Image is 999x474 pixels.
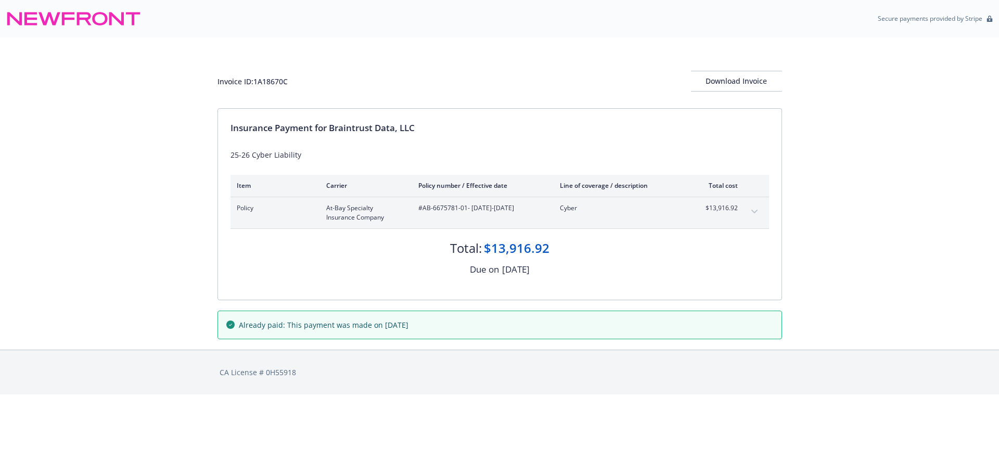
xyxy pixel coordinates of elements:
[746,203,763,220] button: expand content
[450,239,482,257] div: Total:
[691,71,782,91] div: Download Invoice
[560,181,682,190] div: Line of coverage / description
[326,181,402,190] div: Carrier
[237,181,310,190] div: Item
[230,149,769,160] div: 25-26 Cyber Liability
[230,197,769,228] div: PolicyAt-Bay Specialty Insurance Company#AB-6675781-01- [DATE]-[DATE]Cyber$13,916.92expand content
[878,14,982,23] p: Secure payments provided by Stripe
[217,76,288,87] div: Invoice ID: 1A18670C
[484,239,549,257] div: $13,916.92
[560,203,682,213] span: Cyber
[326,203,402,222] span: At-Bay Specialty Insurance Company
[699,181,738,190] div: Total cost
[470,263,499,276] div: Due on
[220,367,780,378] div: CA License # 0H55918
[418,203,543,213] span: #AB-6675781-01 - [DATE]-[DATE]
[239,319,408,330] span: Already paid: This payment was made on [DATE]
[502,263,530,276] div: [DATE]
[699,203,738,213] span: $13,916.92
[230,121,769,135] div: Insurance Payment for Braintrust Data, LLC
[691,71,782,92] button: Download Invoice
[237,203,310,213] span: Policy
[418,181,543,190] div: Policy number / Effective date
